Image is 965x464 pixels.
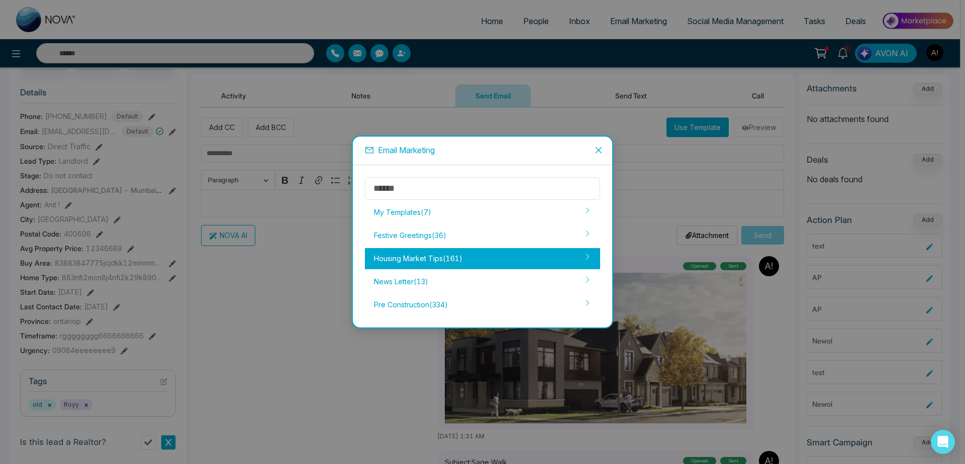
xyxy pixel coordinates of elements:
div: Open Intercom Messenger [931,430,955,454]
div: News Letter ( 13 ) [365,271,600,292]
div: Pre Construction ( 334 ) [365,294,600,315]
div: Festive Greetings ( 36 ) [365,225,600,246]
button: Close [585,137,612,164]
span: close [595,146,603,154]
div: My Templates ( 7 ) [365,202,600,223]
div: Housing Market Tips ( 161 ) [365,248,600,269]
span: Email Marketing [378,145,435,155]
